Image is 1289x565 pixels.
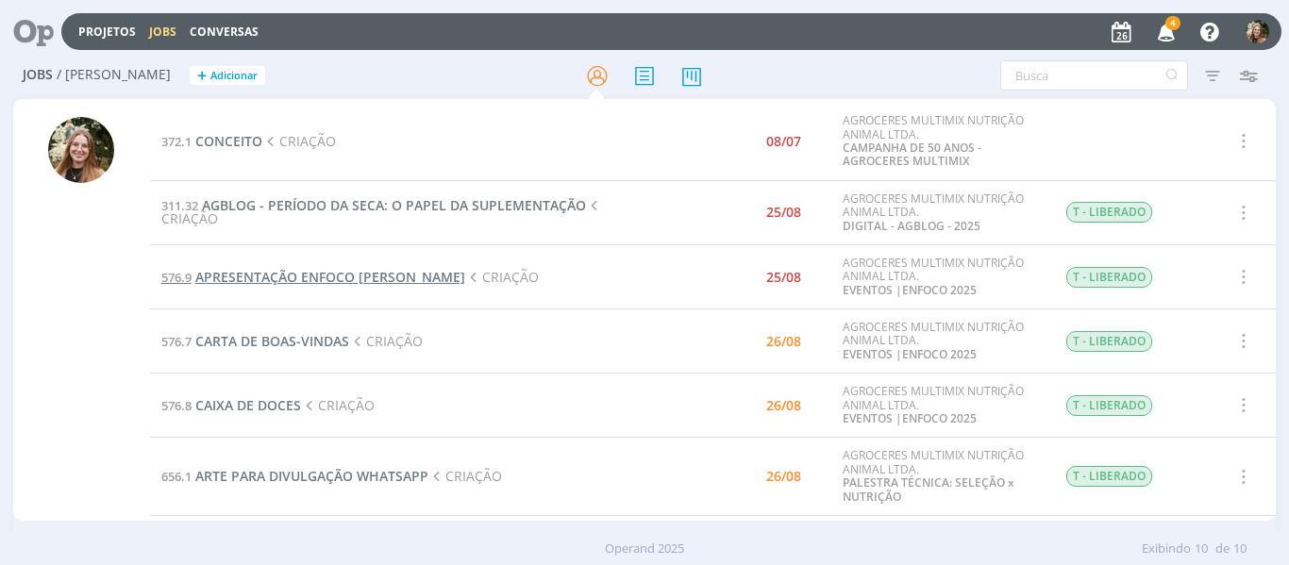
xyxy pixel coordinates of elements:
span: CRIAÇÃO [161,196,603,227]
div: AGROCERES MULTIMIX NUTRIÇÃO ANIMAL LTDA. [843,192,1037,233]
a: 656.1ARTE PARA DIVULGAÇÃO WHATSAPP [161,467,428,485]
img: L [48,117,114,183]
a: Conversas [190,24,259,40]
div: AGROCERES MULTIMIX NUTRIÇÃO ANIMAL LTDA. [843,257,1037,297]
span: T - LIBERADO [1066,466,1152,487]
span: CONCEITO [195,132,262,150]
span: 311.32 [161,197,198,214]
span: 576.9 [161,269,192,286]
button: Projetos [73,25,142,40]
button: Jobs [143,25,182,40]
div: 08/07 [766,135,801,148]
div: 26/08 [766,470,801,483]
span: CRIAÇÃO [428,467,502,485]
span: 576.7 [161,333,192,350]
a: 372.1CONCEITO [161,132,262,150]
span: CRIAÇÃO [465,268,539,286]
span: 10 [1233,540,1247,558]
span: T - LIBERADO [1066,267,1152,288]
span: Exibindo [1142,540,1191,558]
span: de [1215,540,1230,558]
span: T - LIBERADO [1066,395,1152,416]
span: Jobs [23,67,53,83]
button: Conversas [184,25,264,40]
div: AGROCERES MULTIMIX NUTRIÇÃO ANIMAL LTDA. [843,321,1037,361]
a: EVENTOS |ENFOCO 2025 [843,346,977,362]
a: EVENTOS |ENFOCO 2025 [843,410,977,426]
div: AGROCERES MULTIMIX NUTRIÇÃO ANIMAL LTDA. [843,385,1037,425]
span: AGBLOG - PERÍODO DA SECA: O PAPEL DA SUPLEMENTAÇÃO [202,196,586,214]
div: 25/08 [766,271,801,284]
span: CRIAÇÃO [349,332,423,350]
span: 656.1 [161,468,192,485]
a: DIGITAL - AGBLOG - 2025 [843,218,980,234]
div: 25/08 [766,206,801,219]
a: 311.32AGBLOG - PERÍODO DA SECA: O PAPEL DA SUPLEMENTAÇÃO [161,196,586,214]
a: Projetos [78,24,136,40]
span: CRIAÇÃO [262,132,336,150]
span: CRIAÇÃO [301,396,375,414]
img: L [1246,20,1269,43]
a: 576.9APRESENTAÇÃO ENFOCO [PERSON_NAME] [161,268,465,286]
span: 10 [1195,540,1208,558]
a: EVENTOS |ENFOCO 2025 [843,282,977,298]
span: 372.1 [161,133,192,150]
div: AGROCERES MULTIMIX NUTRIÇÃO ANIMAL LTDA. [843,114,1037,169]
div: 26/08 [766,399,801,412]
div: AGROCERES MULTIMIX NUTRIÇÃO ANIMAL LTDA. [843,449,1037,504]
button: +Adicionar [190,66,265,86]
span: T - LIBERADO [1066,331,1152,352]
a: Jobs [149,24,176,40]
span: Adicionar [210,70,258,82]
a: 576.7CARTA DE BOAS-VINDAS [161,332,349,350]
a: PALESTRA TÉCNICA: SELEÇÃO x NUTRIÇÃO [843,474,1014,504]
span: 4 [1165,16,1180,30]
span: / [PERSON_NAME] [57,67,171,83]
input: Busca [1000,60,1188,91]
button: L [1245,15,1270,48]
div: 26/08 [766,335,801,348]
span: ARTE PARA DIVULGAÇÃO WHATSAPP [195,467,428,485]
span: CARTA DE BOAS-VINDAS [195,332,349,350]
a: 576.8CAIXA DE DOCES [161,396,301,414]
span: T - LIBERADO [1066,202,1152,223]
button: 4 [1146,15,1184,49]
span: 576.8 [161,397,192,414]
span: CAIXA DE DOCES [195,396,301,414]
span: + [197,66,207,86]
span: APRESENTAÇÃO ENFOCO [PERSON_NAME] [195,268,465,286]
a: CAMPANHA DE 50 ANOS - AGROCERES MULTIMIX [843,140,981,169]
